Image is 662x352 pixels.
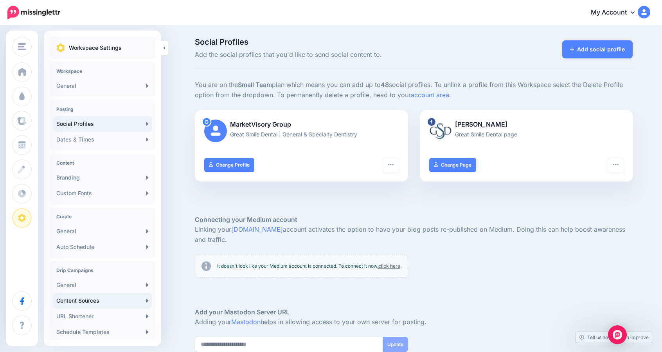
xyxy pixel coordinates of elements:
[56,214,149,220] h4: Curate
[238,81,272,89] b: Small Team
[53,293,152,308] a: Content Sources
[53,223,152,239] a: General
[195,38,483,46] span: Social Profiles
[204,130,399,139] p: Great Smile Dental | General & Specialty Dentistry
[381,81,389,89] b: 48
[195,80,633,100] p: You are on the plan which means you can add up to social profiles. To unlink a profile from this ...
[56,267,149,273] h4: Drip Campaigns
[231,318,261,326] a: Mastodon
[562,40,633,58] a: Add social profile
[201,261,211,271] img: info-circle-grey.png
[429,158,477,172] a: Change Page
[53,277,152,293] a: General
[53,170,152,185] a: Branding
[53,324,152,340] a: Schedule Templates
[56,106,149,112] h4: Posting
[195,317,633,327] p: Adding your helps in allowing access to your own server for posting.
[195,307,633,317] h5: Add your Mastodon Server URL
[18,43,26,50] img: menu.png
[53,78,152,94] a: General
[204,120,227,142] img: user_default_image.png
[378,263,400,269] a: click here
[411,91,449,99] a: account area
[195,50,483,60] span: Add the social profiles that you'd like to send social content to.
[583,3,650,22] a: My Account
[53,132,152,147] a: Dates & Times
[195,225,633,245] p: Linking your account activates the option to have your blog posts re-published on Medium. Doing t...
[383,337,408,352] button: Update
[53,239,152,255] a: Auto Schedule
[56,160,149,166] h4: Content
[217,262,401,270] p: It doesn't look like your Medium account is connected. To connect it now, .
[53,308,152,324] a: URL Shortener
[429,120,624,130] p: [PERSON_NAME]
[429,120,452,142] img: 464952014_1126777462787523_2858803499423632576_n-bsa154647.jpg
[204,158,255,172] a: Change Profile
[69,43,122,53] p: Workspace Settings
[56,44,65,52] img: settings.png
[53,116,152,132] a: Social Profiles
[53,185,152,201] a: Custom Fonts
[429,130,624,139] p: Great Smile Dental page
[231,225,283,233] a: [DOMAIN_NAME]
[576,332,653,343] a: Tell us how we can improve
[204,120,399,130] p: MarketVisory Group
[195,215,633,225] h5: Connecting your Medium account
[608,325,627,344] div: Open Intercom Messenger
[7,6,60,19] img: Missinglettr
[56,68,149,74] h4: Workspace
